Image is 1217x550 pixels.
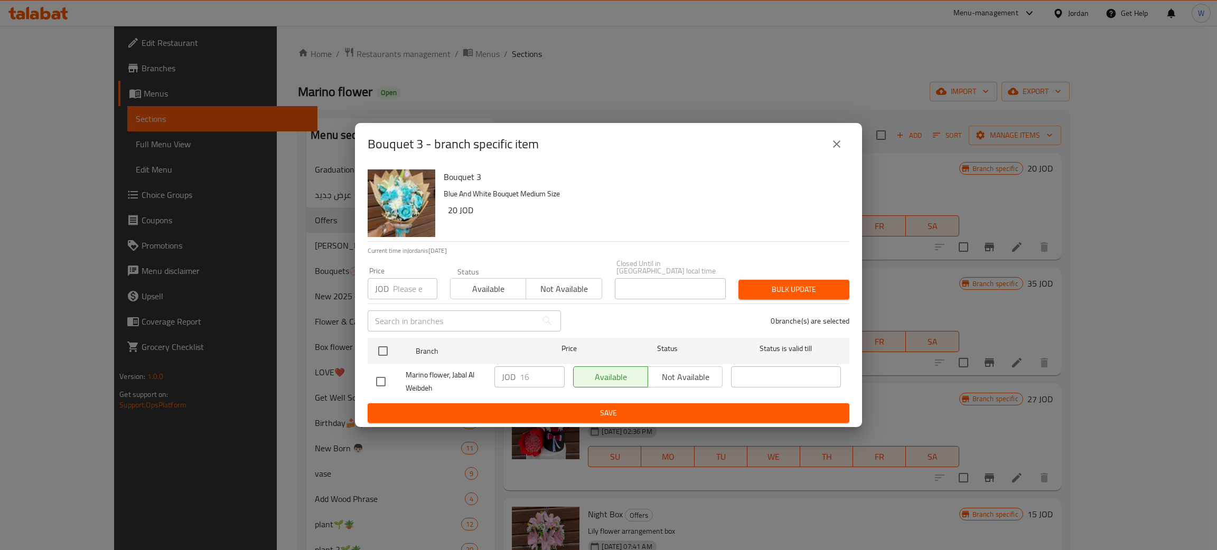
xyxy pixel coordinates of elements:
[393,278,437,299] input: Please enter price
[526,278,602,299] button: Not available
[375,282,389,295] p: JOD
[444,187,841,201] p: Blue And White Bouquet Medium Size
[450,278,526,299] button: Available
[747,283,841,296] span: Bulk update
[368,403,849,423] button: Save
[376,406,841,420] span: Save
[738,280,849,299] button: Bulk update
[530,281,597,297] span: Not available
[416,345,526,358] span: Branch
[731,342,841,355] span: Status is valid till
[771,316,849,326] p: 0 branche(s) are selected
[448,203,841,217] h6: 20 JOD
[520,366,565,387] input: Please enter price
[444,169,841,184] h6: Bouquet 3
[368,310,537,331] input: Search in branches
[368,246,849,255] p: Current time in Jordan is [DATE]
[368,169,435,237] img: Bouquet 3
[455,281,522,297] span: Available
[502,371,516,383] p: JOD
[534,342,604,355] span: Price
[406,368,486,395] span: Marino flower, Jabal Al Weibdeh
[824,131,849,157] button: close
[368,136,539,153] h2: Bouquet 3 - branch specific item
[613,342,723,355] span: Status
